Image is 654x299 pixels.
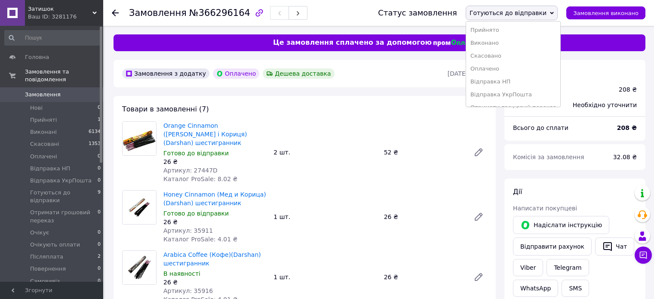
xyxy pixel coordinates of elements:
span: Товари в замовленні (7) [122,105,209,113]
a: Редагувати [470,268,487,286]
div: 26 ₴ [163,218,267,226]
li: Прийнято [466,24,561,37]
button: Замовлення виконано [566,6,645,19]
span: 0 [98,153,101,160]
img: Arabica Coffee (Кофе)(Darshan) шестигранник [123,251,156,284]
span: 1353 [89,140,101,148]
span: Всього до сплати [513,124,568,131]
span: Це замовлення сплачено за допомогою [273,38,432,48]
button: Відправити рахунок [513,237,592,256]
span: Замовлення [25,91,61,99]
li: Відправка НП [466,75,561,88]
span: Готуються до відправки [470,9,547,16]
span: Готово до відправки [163,150,229,157]
input: Пошук [4,30,101,46]
div: Необхідно уточнити [568,96,642,114]
div: 26 ₴ [381,271,467,283]
span: 0 [98,229,101,237]
time: [DATE] 13:21 [448,70,487,77]
span: Очікують оплати [30,241,80,249]
span: Відправка НП [30,165,70,173]
span: Післяплата [30,253,63,261]
div: Повернутися назад [112,9,119,17]
span: Каталог ProSale: 4.01 ₴ [163,236,237,243]
span: Артикул: 27447D [163,167,218,174]
span: Отримати грошовий переказ [30,209,98,224]
b: 208 ₴ [617,124,637,131]
span: 0 [98,104,101,112]
span: Артикул: 35916 [163,287,213,294]
span: 1 [98,116,101,124]
div: 52 ₴ [381,146,467,158]
li: Відправка УкрПошта [466,88,561,101]
span: Оплачені [30,153,57,160]
button: SMS [562,280,589,297]
span: Виконані [30,128,57,136]
div: 26 ₴ [381,211,467,223]
span: Каталог ProSale: 8.02 ₴ [163,176,237,182]
div: 1 шт. [270,211,380,223]
span: Артикул: 35911 [163,227,213,234]
span: 32.08 ₴ [613,154,637,160]
li: Оплачено [466,62,561,75]
span: 0 [98,241,101,249]
span: 0 [98,265,101,273]
span: Відправка УкрПошта [30,177,92,185]
img: Orange Cinnamon (Апельсин і Кориця) (Darshan) шестигранник [123,122,156,155]
span: Написати покупцеві [513,205,577,212]
span: Скасовані [30,140,59,148]
li: Скасовано [466,49,561,62]
span: Головна [25,53,49,61]
span: Дії [513,188,522,196]
span: Повернення [30,265,66,273]
a: WhatsApp [513,280,558,297]
span: Затишок [28,5,92,13]
span: Замовлення [129,8,187,18]
li: Отримати грошовий переказ [466,101,561,114]
a: Редагувати [470,144,487,161]
img: Honey Cinnamon (Мед и Корица)(Darshan) шестигранник [123,191,156,224]
span: 2 [98,253,101,261]
a: Редагувати [470,208,487,225]
div: 2 шт. [270,146,380,158]
a: Telegram [547,259,589,276]
span: 9 [98,189,101,204]
a: Arabica Coffee (Кофе)(Darshan) шестигранник [163,251,261,267]
span: Замовлення та повідомлення [25,68,103,83]
div: 208 ₴ [619,85,637,94]
span: Готово до відправки [163,210,229,217]
span: Готуються до відправки [30,189,98,204]
div: Дешева доставка [263,68,334,79]
button: Надіслати інструкцію [513,216,609,234]
span: Очікує [30,229,49,237]
span: Прийняті [30,116,57,124]
span: Нові [30,104,43,112]
span: Самовивіз [30,277,60,285]
span: Комісія за замовлення [513,154,584,160]
a: Orange Cinnamon ([PERSON_NAME] і Кориця) (Darshan) шестигранник [163,122,247,146]
div: Ваш ID: 3281176 [28,13,103,21]
span: 0 [98,165,101,173]
span: 0 [98,277,101,285]
div: 1 шт. [270,271,380,283]
span: В наявності [163,270,200,277]
div: 26 ₴ [163,157,267,166]
button: Чат з покупцем [635,247,652,264]
span: №366296164 [189,8,250,18]
div: Оплачено [213,68,259,79]
div: 26 ₴ [163,278,267,287]
span: 0 [98,177,101,185]
a: Viber [513,259,543,276]
div: Статус замовлення [378,9,457,17]
span: Замовлення виконано [573,10,639,16]
span: 6134 [89,128,101,136]
div: Замовлення з додатку [122,68,209,79]
button: Чат [595,237,634,256]
li: Виконано [466,37,561,49]
a: Honey Cinnamon (Мед и Корица)(Darshan) шестигранник [163,191,266,207]
span: 0 [98,209,101,224]
span: Доставка [513,102,543,108]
